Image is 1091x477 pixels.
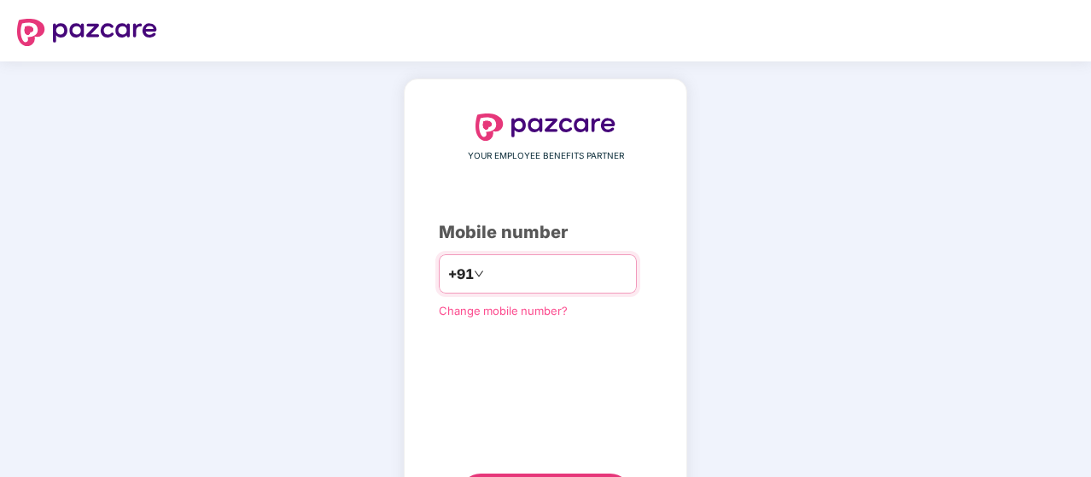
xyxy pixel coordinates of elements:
span: YOUR EMPLOYEE BENEFITS PARTNER [468,149,624,163]
div: Mobile number [439,219,652,246]
a: Change mobile number? [439,304,568,317]
span: down [474,269,484,279]
img: logo [475,113,616,141]
span: +91 [448,264,474,285]
img: logo [17,19,157,46]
